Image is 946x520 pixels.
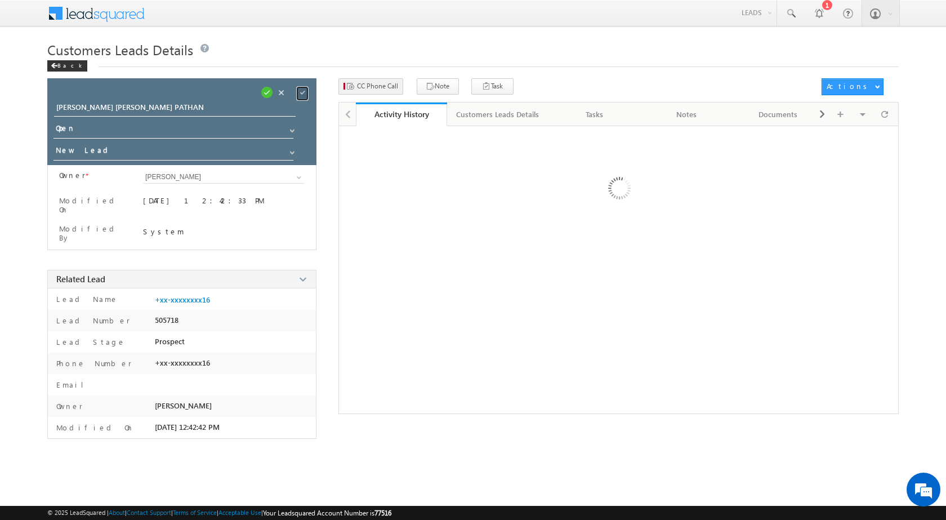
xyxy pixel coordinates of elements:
[155,423,220,432] span: [DATE] 12:42:42 PM
[155,295,210,304] a: +xx-xxxxxxxx16
[558,108,631,121] div: Tasks
[417,78,459,95] button: Note
[143,195,305,211] div: [DATE] 12:42:33 PM
[549,103,641,126] a: Tasks
[19,59,47,74] img: d_60004797649_company_0_60004797649
[650,108,722,121] div: Notes
[59,171,86,180] label: Owner
[53,423,134,433] label: Modified On
[173,509,217,516] a: Terms of Service
[560,132,677,248] img: Loading ...
[59,224,129,242] label: Modified By
[53,401,83,411] label: Owner
[143,226,305,237] div: System
[47,41,193,59] span: Customers Leads Details
[185,6,212,33] div: Minimize live chat window
[641,103,733,126] a: Notes
[374,509,391,517] span: 77516
[291,172,305,183] a: Show All Items
[54,101,296,117] input: Opportunity Name Opportunity Name
[53,315,130,326] label: Lead Number
[471,78,514,95] button: Task
[155,358,210,367] span: +xx-xxxxxxxx16
[127,509,171,516] a: Contact Support
[742,108,814,121] div: Documents
[56,273,105,285] span: Related Lead
[53,358,132,368] label: Phone Number
[53,143,293,161] input: Stage
[155,337,185,346] span: Prospect
[53,380,92,390] label: Email
[364,109,439,119] div: Activity History
[356,103,448,126] a: Activity History
[822,78,883,95] button: Actions
[59,59,189,74] div: Chat with us now
[53,337,126,347] label: Lead Stage
[53,294,118,304] label: Lead Name
[153,347,204,362] em: Start Chat
[15,104,206,337] textarea: Type your message and hit 'Enter'
[456,108,539,121] div: Customers Leads Details
[338,78,403,95] button: CC Phone Call
[733,103,824,126] a: Documents
[47,60,87,72] div: Back
[143,171,305,184] input: Type to Search
[357,81,398,91] span: CC Phone Call
[447,103,549,126] a: Customers Leads Details
[59,196,129,214] label: Modified On
[53,121,293,139] input: Status
[155,401,212,410] span: [PERSON_NAME]
[47,508,391,518] span: © 2025 LeadSquared | | | | |
[109,509,125,516] a: About
[284,144,298,155] a: Show All Items
[263,509,391,517] span: Your Leadsquared Account Number is
[155,315,179,325] span: 505718
[284,122,298,134] a: Show All Items
[218,509,261,516] a: Acceptable Use
[827,81,871,91] div: Actions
